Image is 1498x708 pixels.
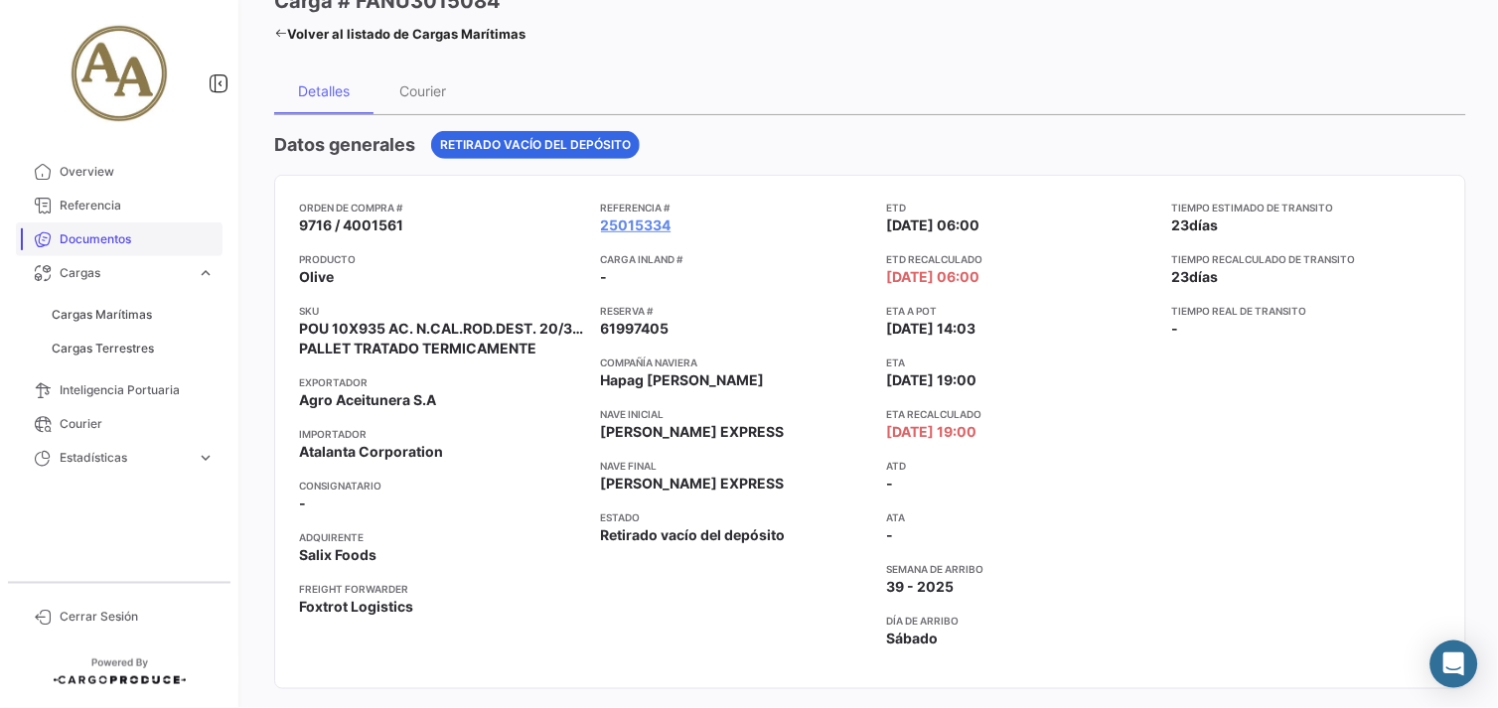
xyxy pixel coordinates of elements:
span: Retirado vacío del depósito [601,525,786,545]
app-card-info-title: ETD [886,200,1156,215]
span: [DATE] 19:00 [886,422,976,442]
a: Courier [16,407,223,441]
app-card-info-title: ATA [886,509,1156,525]
span: - [886,525,893,545]
span: Inteligencia Portuaria [60,381,215,399]
span: - [299,494,306,513]
app-card-info-title: Reserva # [601,303,871,319]
app-card-info-title: Tiempo real de transito [1172,303,1442,319]
span: [DATE] 06:00 [886,267,979,287]
span: [DATE] 06:00 [886,215,979,235]
app-card-info-title: Adquirente [299,529,585,545]
app-card-info-title: Orden de Compra # [299,200,585,215]
app-card-info-title: Freight Forwarder [299,581,585,597]
img: d85fbf23-fa35-483a-980e-3848878eb9e8.jpg [70,24,169,123]
span: Sábado [886,629,938,648]
app-card-info-title: Tiempo estimado de transito [1172,200,1442,215]
app-card-info-title: Producto [299,251,585,267]
app-card-info-title: ETA a POT [886,303,1156,319]
a: Cargas Marítimas [44,300,223,330]
span: PALLET TRATADO TERMICAMENTE [299,339,536,358]
div: Detalles [298,82,350,99]
app-card-info-title: Consignatario [299,478,585,494]
app-card-info-title: ETD Recalculado [886,251,1156,267]
app-card-info-title: Carga inland # [601,251,871,267]
span: Overview [60,163,215,181]
span: [DATE] 14:03 [886,319,975,339]
span: Cargas [60,264,189,282]
span: días [1190,268,1219,285]
span: - [886,474,893,494]
app-card-info-title: Día de Arribo [886,613,1156,629]
app-card-info-title: Nave inicial [601,406,871,422]
span: Documentos [60,230,215,248]
app-card-info-title: Referencia # [601,200,871,215]
span: Estadísticas [60,449,189,467]
a: Volver al listado de Cargas Marítimas [274,20,525,48]
app-card-info-title: ETA [886,354,1156,370]
span: Cargas Marítimas [52,306,152,324]
app-card-info-title: Semana de Arribo [886,561,1156,577]
app-card-info-title: ETA Recalculado [886,406,1156,422]
span: [PERSON_NAME] EXPRESS [601,474,785,494]
app-card-info-title: Nave final [601,458,871,474]
span: expand_more [197,264,215,282]
span: Agro Aceitunera S.A [299,390,436,410]
span: - [1172,320,1179,337]
app-card-info-title: Exportador [299,374,585,390]
a: Documentos [16,222,223,256]
div: Courier [400,82,447,99]
app-card-info-title: Estado [601,509,871,525]
span: 39 - 2025 [886,577,954,597]
a: Cargas Terrestres [44,334,223,363]
span: Foxtrot Logistics [299,597,413,617]
a: Overview [16,155,223,189]
span: Courier [60,415,215,433]
span: expand_more [197,449,215,467]
span: 61997405 [601,319,670,339]
span: - [601,267,608,287]
a: Inteligencia Portuaria [16,373,223,407]
app-card-info-title: Tiempo recalculado de transito [1172,251,1442,267]
h4: Datos generales [274,131,415,159]
app-card-info-title: SKU [299,303,585,319]
span: 23 [1172,268,1190,285]
a: Referencia [16,189,223,222]
div: Abrir Intercom Messenger [1430,640,1478,688]
span: Atalanta Corporation [299,442,443,462]
span: Olive [299,267,334,287]
span: 23 [1172,216,1190,233]
span: Referencia [60,197,215,214]
a: 25015334 [601,215,672,235]
span: 9716 / 4001561 [299,215,403,235]
span: [DATE] 19:00 [886,370,976,390]
span: Hapag [PERSON_NAME] [601,370,765,390]
span: Cerrar Sesión [60,608,215,626]
span: POU 10X935 AC. N.CAL.ROD.DEST. 20/32-B [299,319,585,339]
app-card-info-title: Compañía naviera [601,354,871,370]
span: días [1190,216,1219,233]
span: Salix Foods [299,545,376,565]
app-card-info-title: ATD [886,458,1156,474]
span: [PERSON_NAME] EXPRESS [601,422,785,442]
app-card-info-title: Importador [299,426,585,442]
span: Cargas Terrestres [52,340,154,357]
span: Retirado vacío del depósito [440,136,631,154]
